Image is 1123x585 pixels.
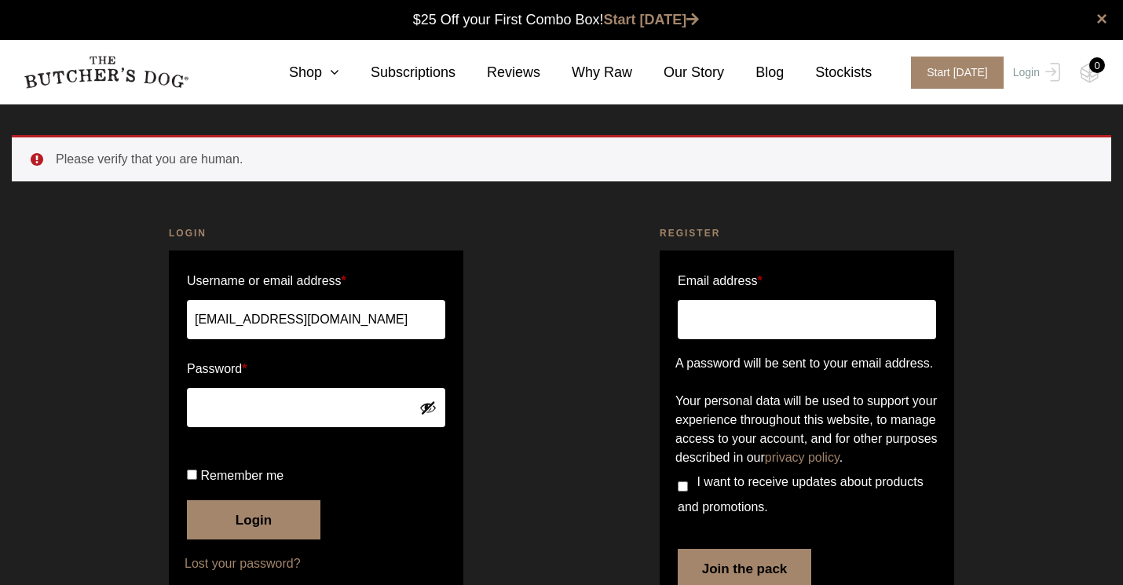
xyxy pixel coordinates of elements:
[455,62,540,83] a: Reviews
[187,356,445,382] label: Password
[765,451,840,464] a: privacy policy
[604,12,700,27] a: Start [DATE]
[678,475,924,514] span: I want to receive updates about products and promotions.
[784,62,872,83] a: Stockists
[187,269,445,294] label: Username or email address
[540,62,632,83] a: Why Raw
[1096,9,1107,28] a: close
[678,269,763,294] label: Email address
[675,354,938,373] p: A password will be sent to your email address.
[1080,63,1099,83] img: TBD_Cart-Empty.png
[1089,57,1105,73] div: 0
[895,57,1009,89] a: Start [DATE]
[185,554,448,573] a: Lost your password?
[56,150,1086,169] li: Please verify that you are human.
[660,225,954,241] h2: Register
[675,392,938,467] p: Your personal data will be used to support your experience throughout this website, to manage acc...
[339,62,455,83] a: Subscriptions
[258,62,339,83] a: Shop
[200,469,283,482] span: Remember me
[911,57,1004,89] span: Start [DATE]
[678,481,688,492] input: I want to receive updates about products and promotions.
[419,399,437,416] button: Show password
[169,225,463,241] h2: Login
[1009,57,1060,89] a: Login
[187,500,320,539] button: Login
[187,470,197,480] input: Remember me
[724,62,784,83] a: Blog
[632,62,724,83] a: Our Story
